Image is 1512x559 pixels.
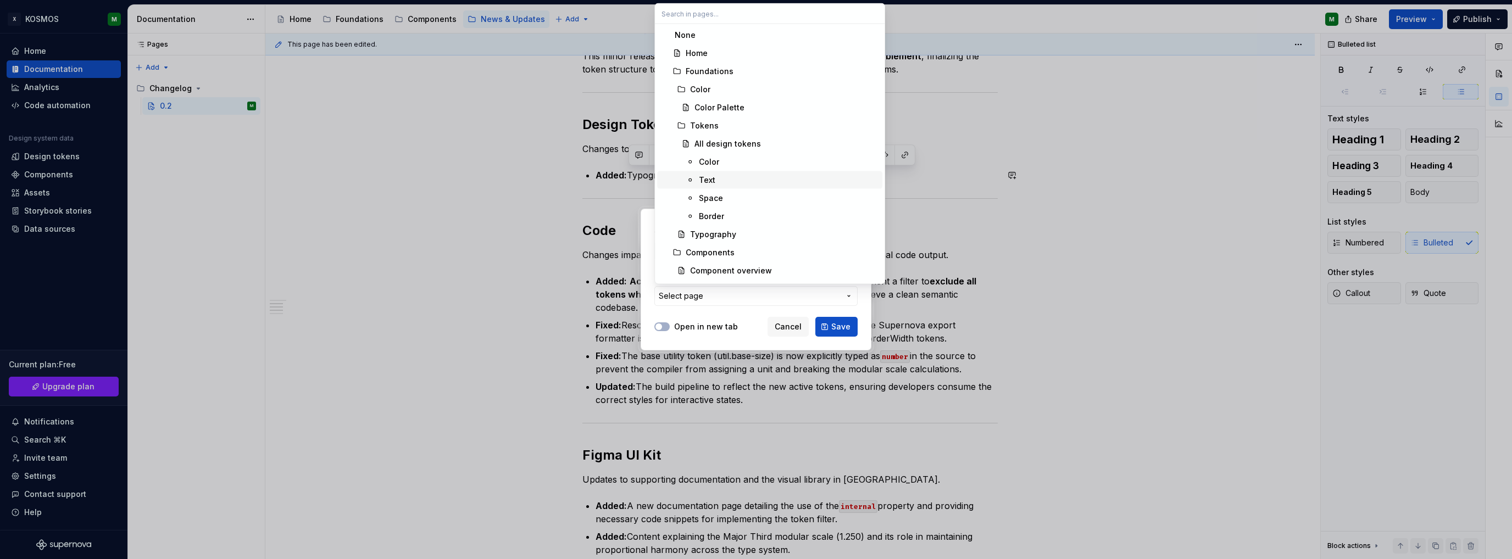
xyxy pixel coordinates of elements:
div: Text [699,175,715,186]
div: Typography [690,229,736,240]
div: Space [699,193,723,204]
div: Color [690,84,710,95]
div: Component overview [690,265,772,276]
div: Color Palette [694,102,744,113]
div: Foundations [686,66,733,77]
div: Search in pages... [655,24,885,284]
div: All design tokens [694,138,761,149]
div: Home [686,48,708,59]
div: Tokens [690,120,719,131]
div: Components [686,247,735,258]
div: None [675,30,696,41]
div: Component detail [690,283,759,294]
div: Color [699,156,719,167]
div: Border [699,211,724,222]
input: Search in pages... [655,4,885,24]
